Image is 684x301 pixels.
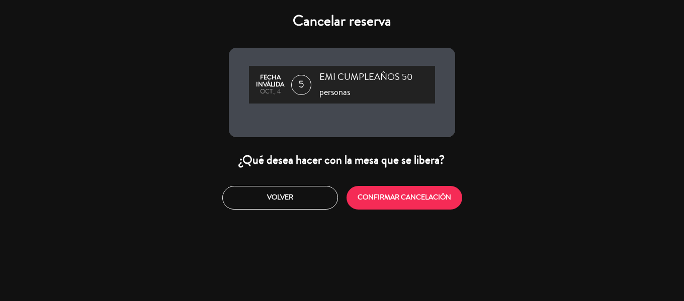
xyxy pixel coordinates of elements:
h4: Cancelar reserva [229,12,455,30]
span: EMI CUMPLEAÑOS 50 personas [319,70,435,99]
button: Volver [222,186,338,210]
div: oct., 4 [254,88,286,95]
button: CONFIRMAR CANCELACIÓN [347,186,462,210]
span: 5 [291,75,311,95]
div: ¿Qué desea hacer con la mesa que se libera? [229,152,455,168]
div: Fecha inválida [254,74,286,88]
